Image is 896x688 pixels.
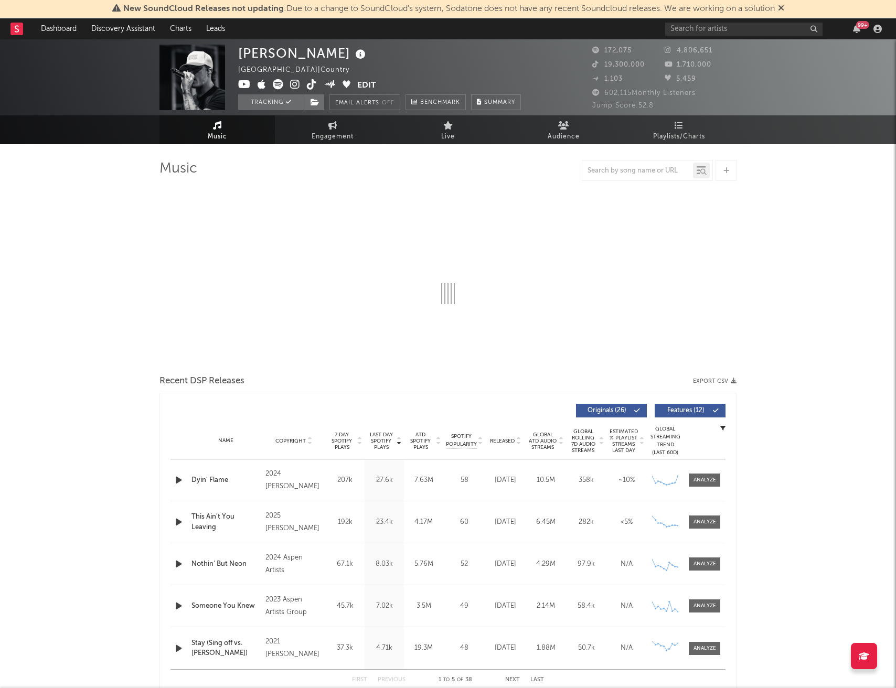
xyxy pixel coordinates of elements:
[275,115,390,144] a: Engagement
[693,378,737,384] button: Export CSV
[34,18,84,39] a: Dashboard
[191,559,260,569] a: Nothin’ But Neon
[488,475,523,486] div: [DATE]
[265,552,323,577] div: 2024 Aspen Artists
[609,643,644,653] div: N/A
[569,601,604,611] div: 58.4k
[471,94,521,110] button: Summary
[592,61,645,68] span: 19,300,000
[420,96,460,109] span: Benchmark
[609,559,644,569] div: N/A
[488,601,523,611] div: [DATE]
[426,674,484,686] div: 1 5 38
[856,21,869,29] div: 99 +
[265,468,323,493] div: 2024 [PERSON_NAME]
[328,475,362,486] div: 207k
[265,594,323,619] div: 2023 Aspen Artists Group
[665,47,712,54] span: 4,806,651
[191,638,260,659] a: Stay (Sing off vs. [PERSON_NAME])
[446,559,483,569] div: 52
[528,475,563,486] div: 10.5M
[528,559,563,569] div: 4.29M
[569,559,604,569] div: 97.9k
[367,643,401,653] div: 4.71k
[488,517,523,528] div: [DATE]
[275,438,306,444] span: Copyright
[592,102,654,109] span: Jump Score: 52.8
[199,18,232,39] a: Leads
[528,643,563,653] div: 1.88M
[665,76,696,82] span: 5,459
[609,517,644,528] div: <5%
[665,61,711,68] span: 1,710,000
[407,432,434,450] span: ATD Spotify Plays
[159,115,275,144] a: Music
[621,115,737,144] a: Playlists/Charts
[655,404,726,417] button: Features(12)
[312,131,354,143] span: Engagement
[530,677,544,683] button: Last
[853,25,860,33] button: 99+
[367,601,401,611] div: 7.02k
[506,115,621,144] a: Audience
[548,131,580,143] span: Audience
[265,636,323,661] div: 2021 [PERSON_NAME]
[609,601,644,611] div: N/A
[390,115,506,144] a: Live
[446,433,477,448] span: Spotify Popularity
[407,601,441,611] div: 3.5M
[488,643,523,653] div: [DATE]
[528,432,557,450] span: Global ATD Audio Streams
[123,5,284,13] span: New SoundCloud Releases not updating
[208,131,227,143] span: Music
[583,407,631,414] span: Originals ( 26 )
[367,559,401,569] div: 8.03k
[446,475,483,486] div: 58
[382,100,394,106] em: Off
[191,512,260,532] a: This Ain't You Leaving
[484,100,515,105] span: Summary
[191,437,260,445] div: Name
[569,428,598,454] span: Global Rolling 7D Audio Streams
[505,677,520,683] button: Next
[123,5,775,13] span: : Due to a change to SoundCloud's system, Sodatone does not have any recent Soundcloud releases. ...
[159,375,244,388] span: Recent DSP Releases
[649,425,681,457] div: Global Streaming Trend (Last 60D)
[441,131,455,143] span: Live
[328,601,362,611] div: 45.7k
[490,438,515,444] span: Released
[569,517,604,528] div: 282k
[582,167,693,175] input: Search by song name or URL
[163,18,199,39] a: Charts
[357,79,376,92] button: Edit
[238,45,368,62] div: [PERSON_NAME]
[328,559,362,569] div: 67.1k
[609,428,638,454] span: Estimated % Playlist Streams Last Day
[457,678,463,682] span: of
[367,475,401,486] div: 27.6k
[528,517,563,528] div: 6.45M
[406,94,466,110] a: Benchmark
[778,5,784,13] span: Dismiss
[665,23,823,36] input: Search for artists
[328,643,362,653] div: 37.3k
[378,677,406,683] button: Previous
[569,475,604,486] div: 358k
[238,94,304,110] button: Tracking
[446,643,483,653] div: 48
[592,47,632,54] span: 172,075
[407,475,441,486] div: 7.63M
[328,432,356,450] span: 7 Day Spotify Plays
[576,404,647,417] button: Originals(26)
[653,131,705,143] span: Playlists/Charts
[191,601,260,611] a: Someone You Knew
[84,18,163,39] a: Discovery Assistant
[352,677,367,683] button: First
[592,76,623,82] span: 1,103
[191,475,260,486] a: Dyin' Flame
